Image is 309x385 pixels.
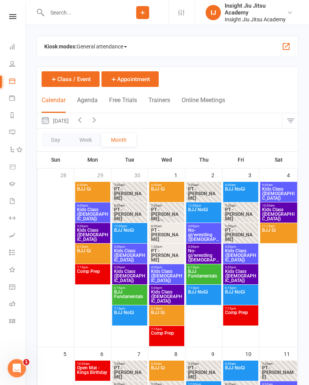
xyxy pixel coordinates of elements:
[225,187,257,201] span: BJJ NoGi
[262,228,296,242] span: BJJ Gi
[77,269,109,283] span: Comp Prep
[42,96,66,113] button: Calendar
[109,96,137,113] button: Free Trials
[151,183,183,187] span: 6:00am
[188,245,220,249] span: 5:00pm
[225,269,257,283] span: Kids Class ([DEMOGRAPHIC_DATA])
[225,290,257,303] span: BJJ NoGi
[114,207,146,221] span: PT - [PERSON_NAME]
[114,310,146,324] span: BJJ NoGi
[44,43,77,50] strong: Kiosk modes:
[151,327,183,331] span: 7:15pm
[225,183,257,187] span: 6:00am
[188,228,220,242] span: No-gi/wrestling ([DEMOGRAPHIC_DATA])
[9,313,26,330] a: Class kiosk mode
[77,366,109,379] span: Open Mat - Kings Birthday
[151,310,183,324] span: BJJ Gi
[262,362,296,366] span: 7:30am
[284,347,298,360] div: 11
[188,183,220,187] span: 7:00am
[225,228,257,242] span: PT - [PERSON_NAME]
[262,366,296,379] span: PT - [PERSON_NAME]
[225,310,257,324] span: Comp Prep
[9,56,26,73] a: People
[114,307,146,310] span: 7:15pm
[77,225,109,228] span: 5:00pm
[37,152,74,168] th: Sun
[42,71,100,87] button: Class / Event
[101,133,136,147] button: Month
[148,152,185,168] th: Wed
[174,347,185,360] div: 8
[151,228,183,242] span: PT - [PERSON_NAME]
[9,73,26,90] a: Calendar
[225,204,257,207] span: 7:30am
[77,266,109,269] span: 7:15pm
[211,347,222,360] div: 9
[188,207,220,221] span: BJJ NoGi
[225,245,257,249] span: 4:00pm
[134,168,148,181] div: 30
[188,225,220,228] span: 4:00pm
[9,39,26,56] a: Dashboard
[114,286,146,290] span: 6:15pm
[174,168,185,181] div: 1
[151,290,183,303] span: Kids Class ([DEMOGRAPHIC_DATA])
[151,249,183,262] span: PT - [PERSON_NAME]
[114,228,146,242] span: BJJ NoGi
[23,359,29,365] span: 1
[225,307,257,310] span: 7:15pm
[225,366,257,379] span: BJJ NoGi
[114,366,146,379] span: PT - [PERSON_NAME]
[114,362,146,366] span: 7:00am
[9,107,26,125] a: Reports
[114,204,146,207] span: 8:00am
[188,204,220,207] span: 12:00pm
[114,249,146,262] span: Kids Class ([DEMOGRAPHIC_DATA])
[259,152,298,168] th: Sat
[97,168,111,181] div: 29
[137,347,148,360] div: 7
[225,2,287,16] div: Insight Jiu Jitsu Academy
[188,362,220,366] span: 7:00am
[245,347,259,360] div: 10
[262,225,296,228] span: 11:15am
[9,279,26,296] a: General attendance kiosk mode
[262,204,296,207] span: 10:00am
[9,159,26,176] a: Product Sales
[188,269,220,283] span: BJJ Fundamentals
[77,245,109,249] span: 6:15pm
[111,152,148,168] th: Tue
[151,362,183,366] span: 6:00am
[100,347,111,360] div: 6
[74,152,111,168] th: Mon
[225,225,257,228] span: 1:00pm
[182,96,225,113] button: Online Meetings
[262,187,296,201] span: Kids Class ([DEMOGRAPHIC_DATA])
[151,366,183,379] span: BJJ Gi
[151,286,183,290] span: 5:00pm
[225,249,257,262] span: Kids Class ([DEMOGRAPHIC_DATA])
[188,366,220,379] span: PT - [PERSON_NAME]
[151,204,183,207] span: 7:00am
[151,307,183,310] span: 6:15pm
[185,152,222,168] th: Thu
[63,347,74,360] div: 5
[77,40,127,53] span: General attendance
[114,266,146,269] span: 5:00pm
[42,133,70,147] button: Day
[77,362,109,366] span: 10:00am
[151,225,183,228] span: 8:00am
[188,266,220,269] span: 6:15pm
[9,228,26,245] a: Assessments
[70,133,101,147] button: Week
[114,245,146,249] span: 4:00pm
[188,290,220,303] span: BJJ NoGi
[248,168,259,181] div: 3
[206,5,221,20] div: IJ
[151,187,183,201] span: BJJ Gi
[188,187,220,201] span: PT - [PERSON_NAME]
[262,183,296,187] span: 9:00am
[222,152,259,168] th: Fri
[225,207,257,221] span: PT - [PERSON_NAME]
